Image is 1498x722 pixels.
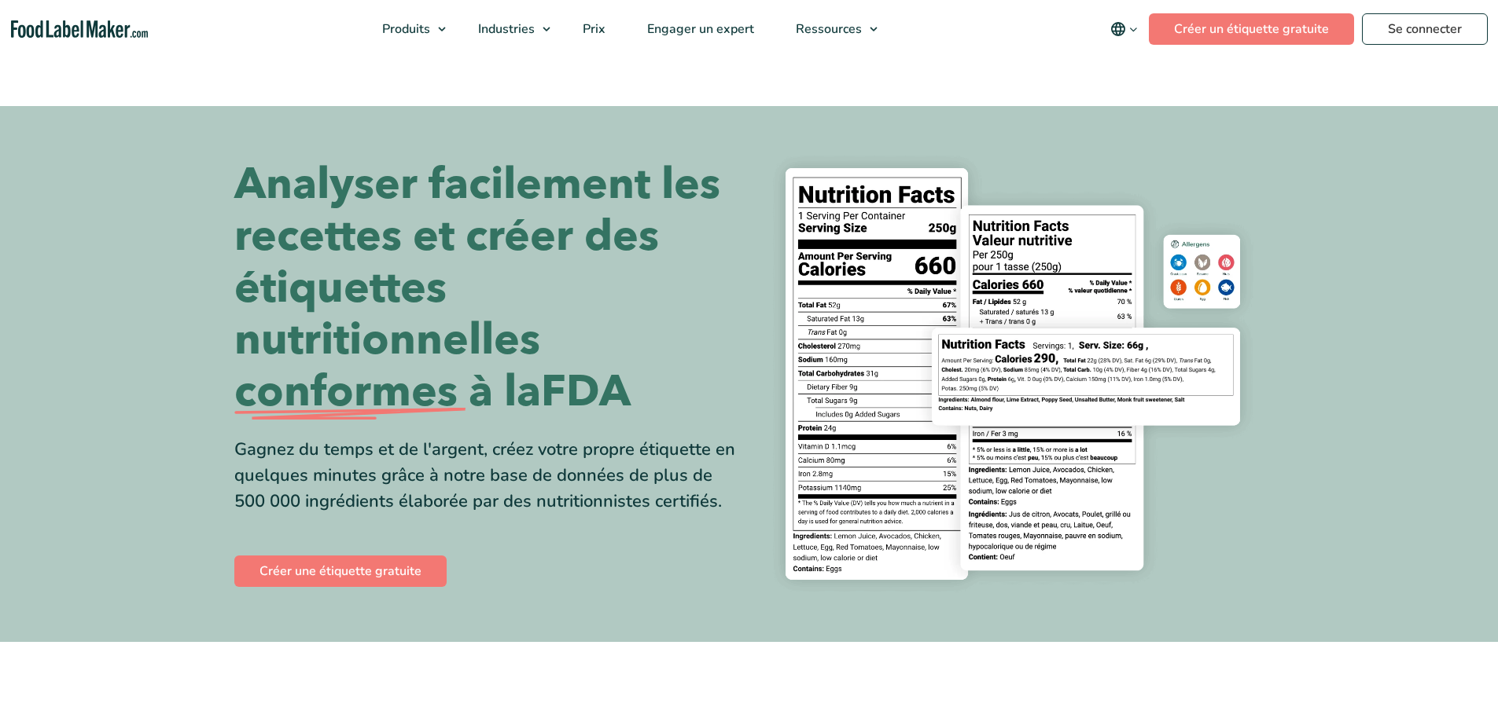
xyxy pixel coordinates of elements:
[473,20,536,38] span: Industries
[377,20,432,38] span: Produits
[642,20,756,38] span: Engager un expert
[234,437,738,515] div: Gagnez du temps et de l'argent, créez votre propre étiquette en quelques minutes grâce à notre ba...
[1362,13,1488,45] a: Se connecter
[1149,13,1354,45] a: Créer un étiquette gratuite
[234,555,447,587] a: Créer une étiquette gratuite
[234,159,738,418] h1: Analyser facilement les recettes et créer des étiquettes nutritionnelles FDA
[578,20,607,38] span: Prix
[791,20,863,38] span: Ressources
[234,366,541,418] span: conformes à la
